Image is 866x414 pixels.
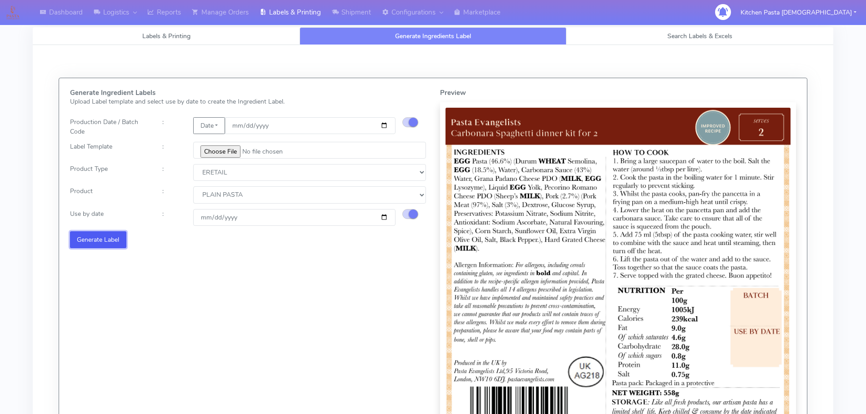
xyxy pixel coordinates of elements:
div: : [155,164,186,181]
div: Product Type [63,164,155,181]
div: Production Date / Batch Code [63,117,155,136]
span: Search Labels & Excels [667,32,732,40]
div: Use by date [63,209,155,226]
button: Kitchen Pasta [DEMOGRAPHIC_DATA] [734,3,863,22]
span: Labels & Printing [142,32,190,40]
button: Date [193,117,225,134]
div: : [155,209,186,226]
div: Label Template [63,142,155,159]
p: Upload Label template and select use by date to create the Ingredient Label. [70,97,426,106]
span: Generate Ingredients Label [395,32,471,40]
h5: Generate Ingredient Labels [70,89,426,97]
div: : [155,142,186,159]
h5: Preview [440,89,796,97]
div: Product [63,186,155,203]
div: : [155,117,186,136]
button: Generate Label [70,231,126,248]
ul: Tabs [33,27,833,45]
div: : [155,186,186,203]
